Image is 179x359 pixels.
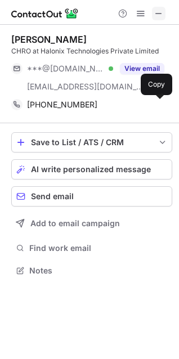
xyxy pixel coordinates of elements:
div: [PERSON_NAME] [11,34,87,45]
span: ***@[DOMAIN_NAME] [27,64,105,74]
span: Send email [31,192,74,201]
span: AI write personalized message [31,165,151,174]
button: AI write personalized message [11,159,172,179]
button: Add to email campaign [11,213,172,234]
span: Add to email campaign [30,219,120,228]
div: Save to List / ATS / CRM [31,138,153,147]
span: Find work email [29,243,168,253]
span: [EMAIL_ADDRESS][DOMAIN_NAME] [27,82,144,92]
button: save-profile-one-click [11,132,172,152]
button: Send email [11,186,172,207]
button: Reveal Button [120,63,164,74]
img: ContactOut v5.3.10 [11,7,79,20]
div: CHRO at Halonix Technologies Private Limited [11,46,172,56]
button: Find work email [11,240,172,256]
span: Notes [29,266,168,276]
button: Notes [11,263,172,279]
span: [PHONE_NUMBER] [27,100,97,110]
